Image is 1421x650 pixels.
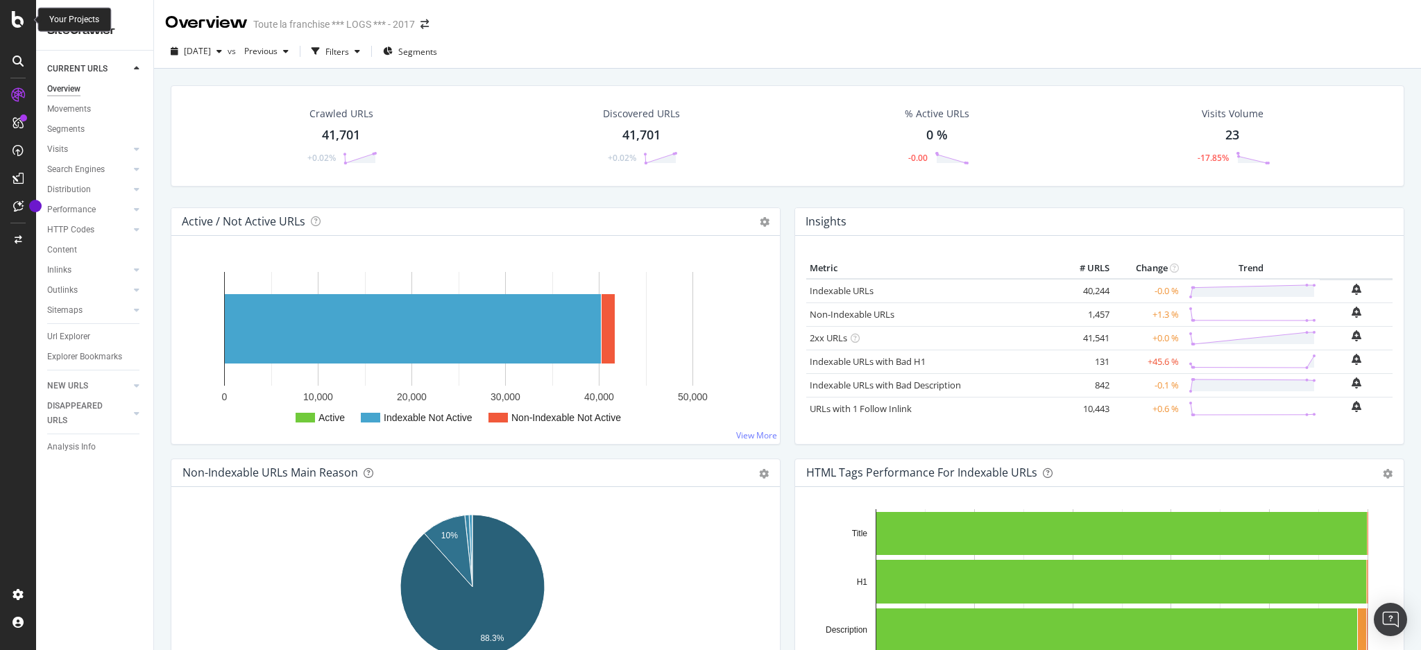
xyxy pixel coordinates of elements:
[806,212,846,231] h4: Insights
[1057,279,1113,303] td: 40,244
[678,391,708,402] text: 50,000
[303,391,333,402] text: 10,000
[1352,354,1361,365] div: bell-plus
[307,152,336,164] div: +0.02%
[1057,373,1113,397] td: 842
[182,258,769,433] svg: A chart.
[1057,397,1113,420] td: 10,443
[47,350,122,364] div: Explorer Bookmarks
[608,152,636,164] div: +0.02%
[1352,330,1361,341] div: bell-plus
[398,46,437,58] span: Segments
[1383,469,1393,479] div: gear
[306,40,366,62] button: Filters
[239,40,294,62] button: Previous
[622,126,661,144] div: 41,701
[905,107,969,121] div: % Active URLs
[47,142,130,157] a: Visits
[908,152,928,164] div: -0.00
[309,107,373,121] div: Crawled URLs
[1352,377,1361,388] div: bell-plus
[1057,326,1113,350] td: 41,541
[29,200,42,212] div: Tooltip anchor
[377,40,443,62] button: Segments
[1352,401,1361,412] div: bell-plus
[1352,307,1361,318] div: bell-plus
[47,283,130,298] a: Outlinks
[441,531,458,540] text: 10%
[1182,258,1320,279] th: Trend
[47,223,94,237] div: HTTP Codes
[760,217,769,227] i: Options
[47,243,144,257] a: Content
[47,122,144,137] a: Segments
[318,412,345,423] text: Active
[47,62,108,76] div: CURRENT URLS
[47,102,91,117] div: Movements
[47,122,85,137] div: Segments
[491,391,520,402] text: 30,000
[1198,152,1229,164] div: -17.85%
[1057,302,1113,326] td: 1,457
[47,379,88,393] div: NEW URLS
[47,303,130,318] a: Sitemaps
[49,14,99,26] div: Your Projects
[759,469,769,479] div: gear
[253,17,415,31] div: Toute la franchise *** LOGS *** - 2017
[47,350,144,364] a: Explorer Bookmarks
[1202,107,1263,121] div: Visits Volume
[1113,302,1182,326] td: +1.3 %
[47,102,144,117] a: Movements
[47,330,144,344] a: Url Explorer
[480,633,504,643] text: 88.3%
[165,11,248,35] div: Overview
[397,391,427,402] text: 20,000
[926,126,948,144] div: 0 %
[47,440,96,454] div: Analysis Info
[810,332,847,344] a: 2xx URLs
[736,429,777,441] a: View More
[182,212,305,231] h4: Active / Not Active URLs
[810,355,926,368] a: Indexable URLs with Bad H1
[322,126,360,144] div: 41,701
[584,391,614,402] text: 40,000
[810,402,912,415] a: URLs with 1 Follow Inlink
[47,162,105,177] div: Search Engines
[1352,284,1361,295] div: bell-plus
[228,45,239,57] span: vs
[810,308,894,320] a: Non-Indexable URLs
[47,182,130,197] a: Distribution
[47,162,130,177] a: Search Engines
[1113,326,1182,350] td: +0.0 %
[384,412,473,423] text: Indexable Not Active
[1225,126,1239,144] div: 23
[1057,350,1113,373] td: 131
[47,399,130,428] a: DISAPPEARED URLS
[1057,258,1113,279] th: # URLS
[184,45,211,57] span: 2025 Aug. 29th
[806,465,1037,479] div: HTML Tags Performance for Indexable URLs
[1113,373,1182,397] td: -0.1 %
[47,62,130,76] a: CURRENT URLS
[852,529,868,538] text: Title
[47,223,130,237] a: HTTP Codes
[857,577,868,587] text: H1
[325,46,349,58] div: Filters
[1113,258,1182,279] th: Change
[165,40,228,62] button: [DATE]
[222,391,228,402] text: 0
[47,440,144,454] a: Analysis Info
[47,203,96,217] div: Performance
[47,203,130,217] a: Performance
[1374,603,1407,636] div: Open Intercom Messenger
[47,82,80,96] div: Overview
[810,379,961,391] a: Indexable URLs with Bad Description
[182,465,358,479] div: Non-Indexable URLs Main Reason
[1113,350,1182,373] td: +45.6 %
[47,82,144,96] a: Overview
[47,399,117,428] div: DISAPPEARED URLS
[47,263,130,277] a: Inlinks
[810,284,874,297] a: Indexable URLs
[47,379,130,393] a: NEW URLS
